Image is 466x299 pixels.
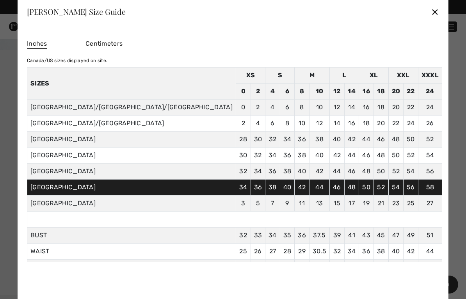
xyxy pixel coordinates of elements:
span: 44 [426,247,434,255]
span: 42 [407,247,415,255]
td: 16 [344,116,359,132]
td: 0 [236,100,251,116]
td: 44 [344,148,359,164]
td: 18 [359,116,374,132]
td: 2 [236,116,251,132]
td: 2 [251,100,265,116]
td: 44 [309,180,329,196]
td: 7 [265,196,280,212]
td: L [330,68,359,84]
span: 36 [362,247,370,255]
span: 26 [254,247,262,255]
td: 30 [236,148,251,164]
span: 35 [283,231,292,239]
td: 11 [295,196,309,212]
td: 10 [295,116,309,132]
td: 0 [236,84,251,100]
td: 56 [418,164,442,180]
div: ✕ [431,4,439,20]
td: BUST [27,228,236,244]
td: 22 [404,84,418,100]
td: 54 [404,164,418,180]
td: 19 [359,196,374,212]
td: 50 [374,164,388,180]
td: 3 [236,196,251,212]
span: 47 [392,231,400,239]
span: 32 [239,231,247,239]
td: 20 [388,84,404,100]
td: HIPS [27,260,236,276]
td: 44 [359,132,374,148]
span: Centimeters [85,40,123,47]
td: 46 [344,164,359,180]
td: 23 [388,196,404,212]
td: 54 [418,148,442,164]
td: 5 [251,196,265,212]
td: 42 [295,180,309,196]
td: 52 [418,132,442,148]
span: 29 [298,247,306,255]
td: 6 [280,100,295,116]
td: S [265,68,295,84]
td: 25 [404,196,418,212]
td: 8 [280,116,295,132]
td: 48 [388,132,404,148]
span: 36 [298,231,306,239]
td: 14 [344,84,359,100]
td: 22 [388,116,404,132]
td: 38 [295,148,309,164]
td: 16 [359,100,374,116]
td: 34 [280,132,295,148]
td: 44 [330,164,345,180]
span: 51 [427,231,434,239]
td: 24 [418,100,442,116]
td: 18 [374,100,388,116]
td: 46 [374,132,388,148]
td: 21 [374,196,388,212]
td: [GEOGRAPHIC_DATA]/[GEOGRAPHIC_DATA]/[GEOGRAPHIC_DATA] [27,100,236,116]
td: 8 [295,100,309,116]
td: 36 [251,180,265,196]
td: XS [236,68,265,84]
td: 50 [404,132,418,148]
span: 38 [377,247,385,255]
span: 39 [333,231,341,239]
td: 18 [374,84,388,100]
td: 24 [404,116,418,132]
td: 22 [404,100,418,116]
td: 8 [295,84,309,100]
td: 48 [374,148,388,164]
span: 45 [377,231,385,239]
td: 9 [280,196,295,212]
td: 20 [374,116,388,132]
td: 58 [418,180,442,196]
td: [GEOGRAPHIC_DATA] [27,132,236,148]
td: 50 [388,148,404,164]
td: 2 [251,84,265,100]
td: 28 [236,132,251,148]
td: 56 [404,180,418,196]
td: 52 [404,148,418,164]
td: 46 [359,148,374,164]
span: 25 [239,247,247,255]
td: 34 [251,164,265,180]
span: 27 [269,247,276,255]
td: 12 [330,84,345,100]
td: 38 [280,164,295,180]
td: 40 [295,164,309,180]
td: 12 [330,100,345,116]
span: 40 [392,247,400,255]
td: 12 [309,116,329,132]
td: 30 [251,132,265,148]
td: 36 [265,164,280,180]
td: 20 [388,100,404,116]
span: 34 [348,247,356,255]
span: 30.5 [313,247,326,255]
td: [GEOGRAPHIC_DATA] [27,164,236,180]
td: 24 [418,84,442,100]
td: 36 [295,132,309,148]
td: 4 [251,116,265,132]
td: [GEOGRAPHIC_DATA] [27,196,236,212]
span: 43 [362,231,370,239]
span: 33 [254,231,262,239]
